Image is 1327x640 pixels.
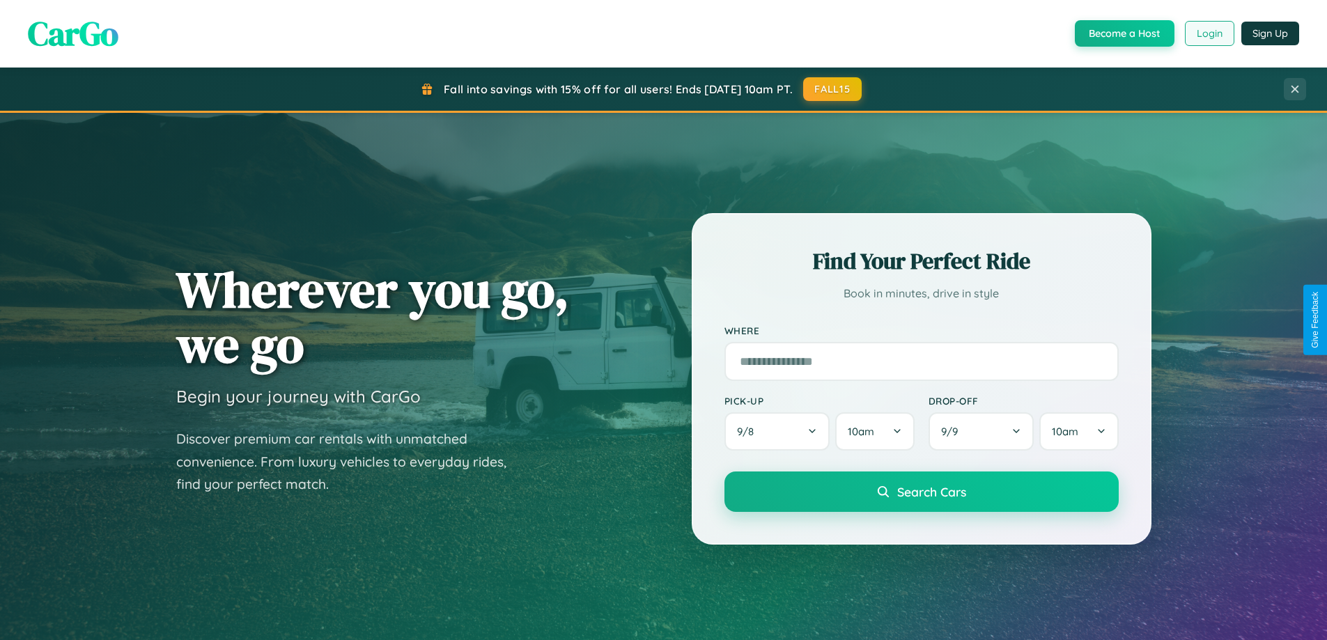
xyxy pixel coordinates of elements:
[1310,292,1320,348] div: Give Feedback
[176,428,525,496] p: Discover premium car rentals with unmatched convenience. From luxury vehicles to everyday rides, ...
[1241,22,1299,45] button: Sign Up
[803,77,862,101] button: FALL15
[724,325,1119,336] label: Where
[724,412,830,451] button: 9/8
[176,262,569,372] h1: Wherever you go, we go
[737,425,761,438] span: 9 / 8
[724,283,1119,304] p: Book in minutes, drive in style
[1052,425,1078,438] span: 10am
[724,246,1119,276] h2: Find Your Perfect Ride
[444,82,793,96] span: Fall into savings with 15% off for all users! Ends [DATE] 10am PT.
[724,471,1119,512] button: Search Cars
[1039,412,1118,451] button: 10am
[28,10,118,56] span: CarGo
[1075,20,1174,47] button: Become a Host
[929,395,1119,407] label: Drop-off
[848,425,874,438] span: 10am
[1185,21,1234,46] button: Login
[929,412,1034,451] button: 9/9
[176,386,421,407] h3: Begin your journey with CarGo
[941,425,965,438] span: 9 / 9
[897,484,966,499] span: Search Cars
[724,395,915,407] label: Pick-up
[835,412,914,451] button: 10am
